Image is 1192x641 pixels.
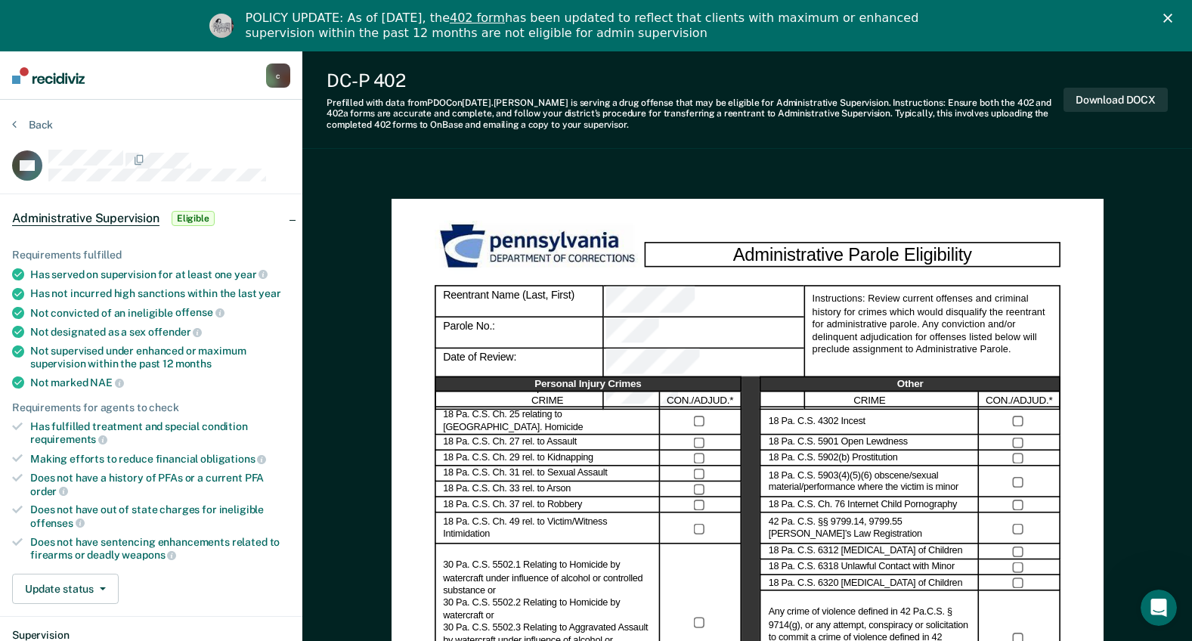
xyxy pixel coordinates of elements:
button: Back [12,118,53,132]
div: DC-P 402 [327,70,1064,91]
div: Not convicted of an ineligible [30,306,290,320]
label: 18 Pa. C.S. 5901 Open Lewdness [768,437,907,449]
div: Does not have sentencing enhancements related to firearms or deadly [30,536,290,562]
div: POLICY UPDATE: As of [DATE], the has been updated to reflect that clients with maximum or enhance... [246,11,959,41]
label: 18 Pa. C.S. Ch. 76 Internet Child Pornography [768,499,957,511]
span: months [175,358,212,370]
label: 18 Pa. C.S. Ch. 49 rel. to Victim/Witness Intimidation [443,516,652,541]
div: Parole No.: [435,317,604,348]
div: Reentrant Name (Last, First) [435,286,604,317]
span: year [234,268,268,280]
label: 18 Pa. C.S. 6320 [MEDICAL_DATA] of Children [768,577,962,589]
span: offender [148,326,203,338]
button: c [266,63,290,88]
img: Recidiviz [12,67,85,84]
div: CRIME [760,392,979,408]
div: CON./ADJUD.* [660,392,742,408]
div: Has served on supervision for at least one [30,268,290,281]
span: Administrative Supervision [12,211,159,226]
div: Does not have a history of PFAs or a current PFA order [30,472,290,497]
label: 18 Pa. C.S. Ch. 27 rel. to Assault [443,437,577,449]
div: Not designated as a sex [30,325,290,339]
span: year [259,287,280,299]
div: CON./ADJUD.* [979,392,1060,408]
img: Profile image for Kim [209,14,234,38]
span: requirements [30,433,107,445]
div: Requirements fulfilled [12,249,290,262]
div: Date of Review: [603,348,803,379]
div: Close [1163,14,1178,23]
div: Requirements for agents to check [12,401,290,414]
button: Update status [12,574,119,604]
label: 18 Pa. C.S. Ch. 29 rel. to Kidnapping [443,452,593,464]
div: Not supervised under enhanced or maximum supervision within the past 12 [30,345,290,370]
div: Not marked [30,376,290,389]
div: Reentrant Name (Last, First) [603,286,803,317]
label: 18 Pa. C.S. 6318 Unlawful Contact with Minor [768,562,954,574]
span: NAE [90,376,123,389]
label: 18 Pa. C.S. Ch. 37 rel. to Robbery [443,499,582,511]
div: Does not have out of state charges for ineligible [30,503,290,529]
div: Date of Review: [435,348,604,379]
label: 18 Pa. C.S. Ch. 33 rel. to Arson [443,484,571,496]
iframe: Intercom live chat [1141,590,1177,626]
span: offenses [30,517,85,529]
label: 18 Pa. C.S. 5903(4)(5)(6) obscene/sexual material/performance where the victim is minor [768,469,971,494]
label: 18 Pa. C.S. 4302 Incest [768,415,865,427]
div: Other [760,376,1060,392]
div: Has fulfilled treatment and special condition [30,420,290,446]
div: Personal Injury Crimes [435,376,742,392]
div: Making efforts to reduce financial [30,452,290,466]
label: 18 Pa. C.S. 5902(b) Prostitution [768,452,897,464]
button: Download DOCX [1064,88,1168,113]
span: obligations [200,453,266,465]
a: 402 form [450,11,505,25]
label: 18 Pa. C.S. Ch. 25 relating to [GEOGRAPHIC_DATA]. Homicide [443,409,652,434]
div: Instructions: Review current offenses and criminal history for crimes which would disqualify the ... [803,286,1060,410]
label: 18 Pa. C.S. 6312 [MEDICAL_DATA] of Children [768,546,962,558]
div: Has not incurred high sanctions within the last [30,287,290,300]
label: 42 Pa. C.S. §§ 9799.14, 9799.55 [PERSON_NAME]’s Law Registration [768,516,971,541]
span: weapons [122,549,176,561]
div: Parole No.: [603,317,803,348]
div: CRIME [435,392,660,408]
span: Eligible [172,211,215,226]
div: Administrative Parole Eligibility [644,242,1060,268]
div: Prefilled with data from PDOC on [DATE] . [PERSON_NAME] is serving a drug offense that may be eli... [327,98,1064,130]
img: PDOC Logo [435,221,645,274]
label: 18 Pa. C.S. Ch. 31 rel. to Sexual Assault [443,468,607,480]
span: offense [175,306,224,318]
